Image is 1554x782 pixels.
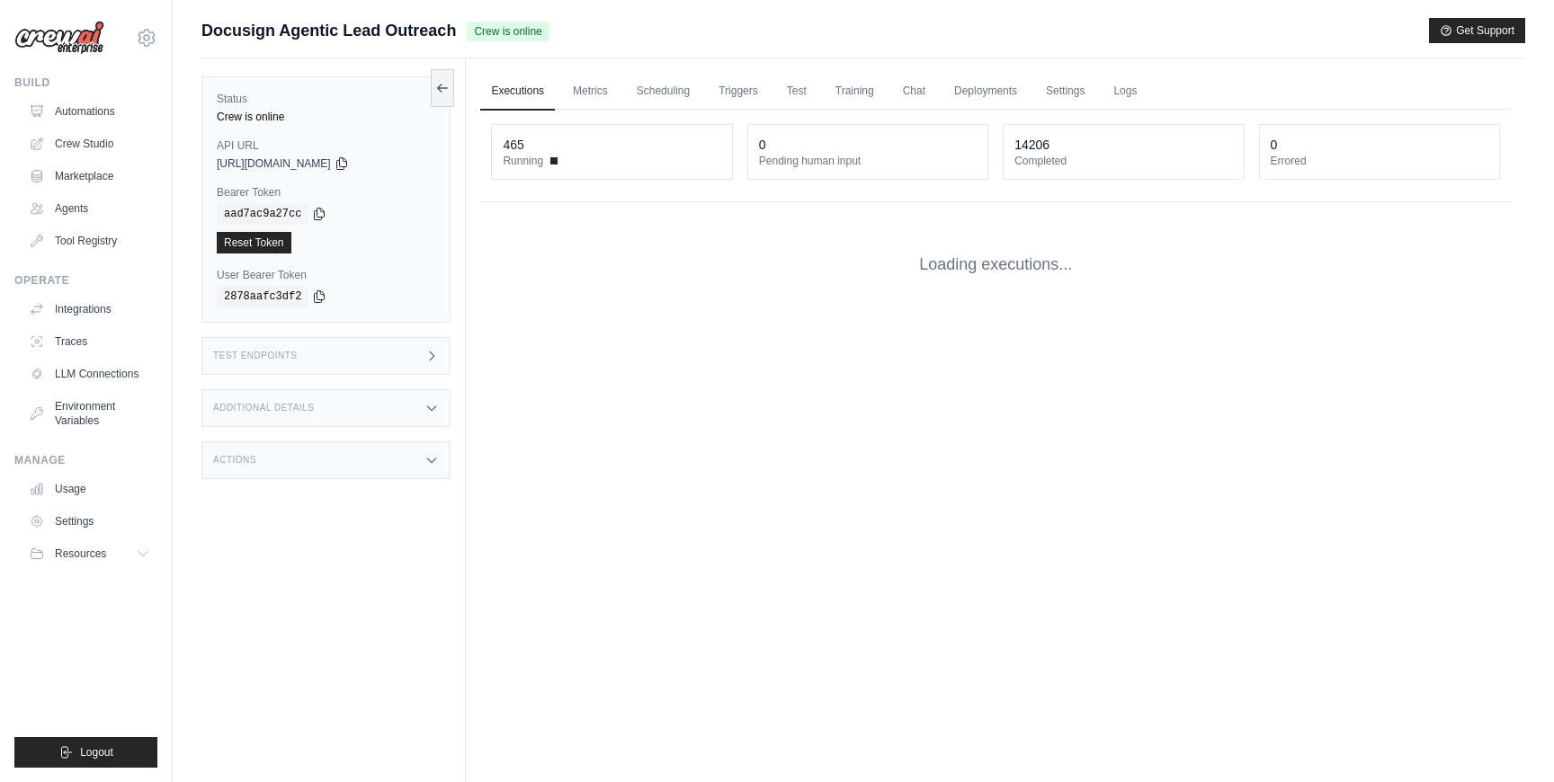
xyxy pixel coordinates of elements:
span: Docusign Agentic Lead Outreach [201,18,456,43]
code: 2878aafc3df2 [217,286,308,307]
button: Resources [22,539,157,568]
a: Tool Registry [22,227,157,255]
code: aad7ac9a27cc [217,203,308,225]
dt: Pending human input [759,154,977,168]
h3: Additional Details [213,403,314,413]
label: Bearer Token [217,185,435,200]
label: User Bearer Token [217,268,435,282]
a: Triggers [708,73,769,111]
label: Status [217,92,435,106]
div: Manage [14,453,157,467]
label: API URL [217,138,435,153]
a: Environment Variables [22,392,157,435]
a: Executions [480,73,555,111]
img: Logo [14,21,104,55]
a: Logs [1103,73,1148,111]
span: Logout [80,745,113,760]
a: Traces [22,327,157,356]
a: Crew Studio [22,129,157,158]
a: LLM Connections [22,360,157,388]
div: Loading executions... [480,224,1511,306]
div: 0 [759,136,766,154]
a: Reset Token [217,232,291,253]
button: Logout [14,737,157,768]
div: Crew is online [217,110,435,124]
h3: Test Endpoints [213,351,298,361]
a: Chat [892,73,936,111]
a: Scheduling [626,73,701,111]
a: Agents [22,194,157,223]
div: 14206 [1014,136,1049,154]
a: Usage [22,475,157,503]
a: Training [825,73,885,111]
a: Metrics [562,73,619,111]
a: Integrations [22,295,157,324]
dt: Completed [1014,154,1232,168]
h3: Actions [213,455,256,466]
div: 0 [1271,136,1278,154]
a: Automations [22,97,157,126]
div: 465 [503,136,523,154]
a: Settings [22,507,157,536]
div: Build [14,76,157,90]
a: Deployments [943,73,1028,111]
span: Resources [55,547,106,561]
span: Running [503,154,543,168]
dt: Errored [1271,154,1488,168]
a: Test [776,73,817,111]
a: Settings [1035,73,1095,111]
div: Operate [14,273,157,288]
a: Marketplace [22,162,157,191]
span: Crew is online [467,22,549,41]
button: Get Support [1429,18,1525,43]
span: [URL][DOMAIN_NAME] [217,156,331,171]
